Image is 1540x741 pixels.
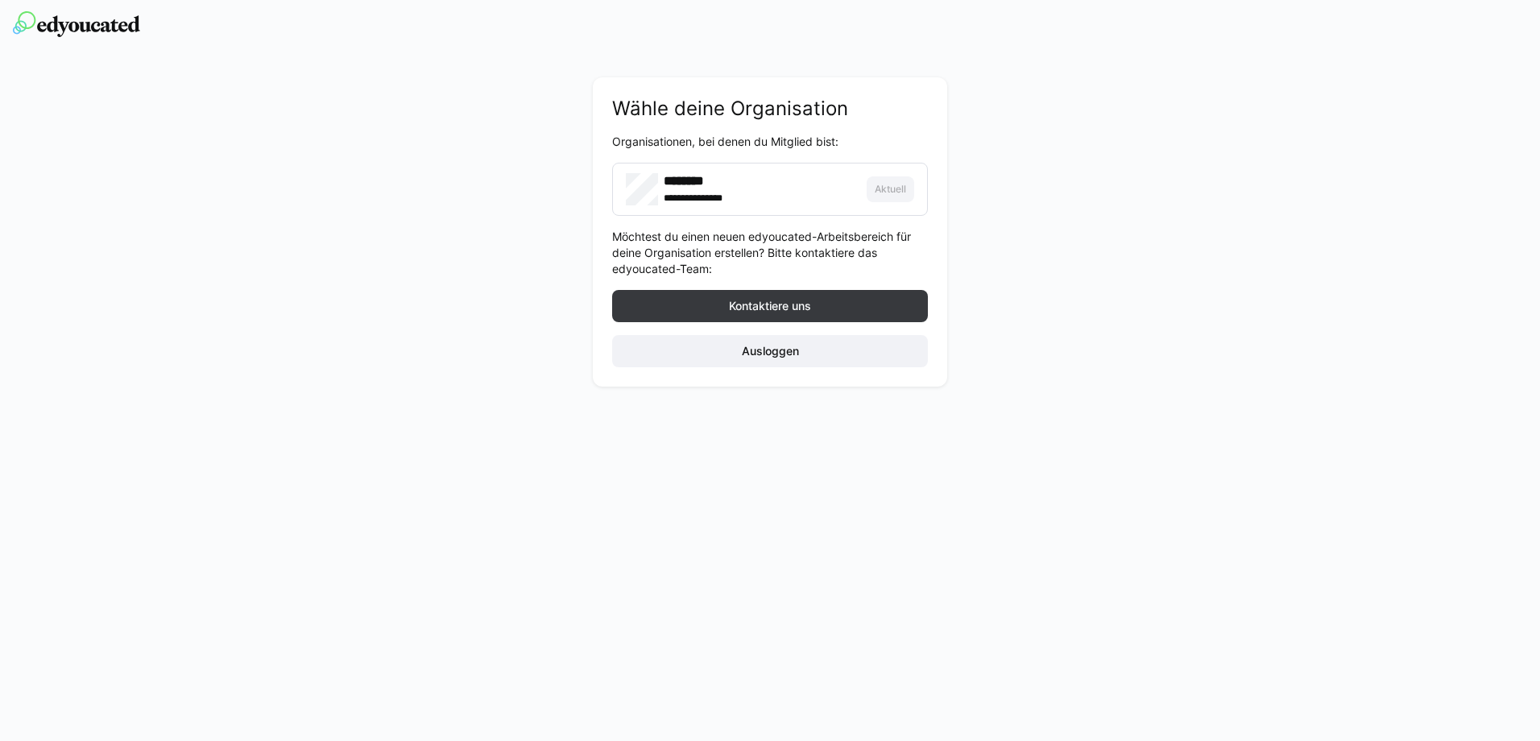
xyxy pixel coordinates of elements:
[612,229,928,277] p: Möchtest du einen neuen edyoucated-Arbeitsbereich für deine Organisation erstellen? Bitte kontakt...
[739,343,801,359] span: Ausloggen
[612,97,928,121] h2: Wähle deine Organisation
[612,335,928,367] button: Ausloggen
[873,183,908,196] span: Aktuell
[867,176,914,202] button: Aktuell
[612,290,928,322] button: Kontaktiere uns
[727,298,813,314] span: Kontaktiere uns
[612,134,928,150] p: Organisationen, bei denen du Mitglied bist:
[13,11,140,37] img: edyoucated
